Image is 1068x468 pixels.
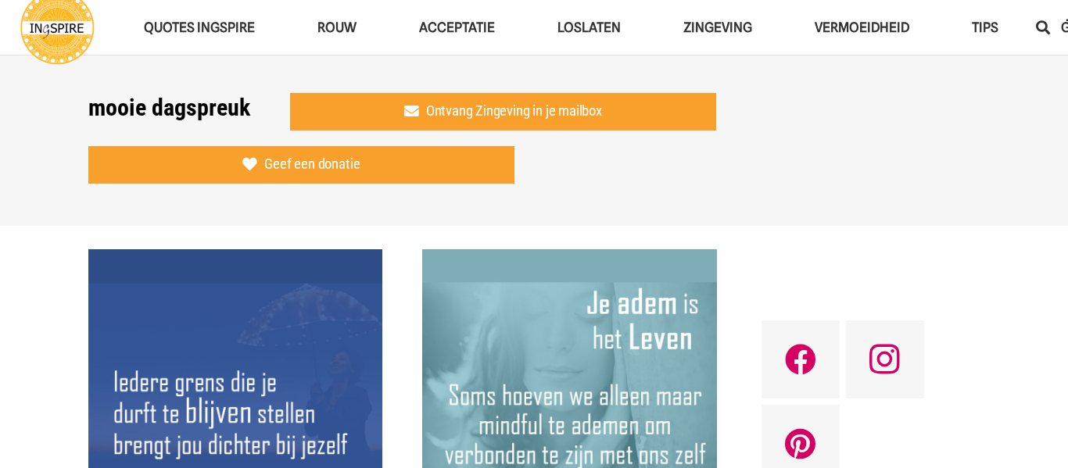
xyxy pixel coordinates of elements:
[290,93,716,130] a: Ontvang Zingeving in je mailbox
[972,20,998,35] span: TIPS
[264,156,360,173] span: Geef een donatie
[317,20,357,35] span: ROUW
[286,8,388,48] a: ROUWROUW Menu
[846,320,924,398] a: Instagram
[419,20,495,35] span: Acceptatie
[941,8,1030,48] a: TIPSTIPS Menu
[88,94,250,122] h1: mooie dagspreuk
[762,320,840,398] a: Facebook
[526,8,652,48] a: LoslatenLoslaten Menu
[783,8,941,48] a: VERMOEIDHEIDVERMOEIDHEID Menu
[557,20,621,35] span: Loslaten
[815,20,909,35] span: VERMOEIDHEID
[1027,8,1059,47] a: Zoeken
[113,8,286,48] a: QUOTES INGSPIREQUOTES INGSPIRE Menu
[652,8,783,48] a: ZingevingZingeving Menu
[388,8,526,48] a: AcceptatieAcceptatie Menu
[144,20,255,35] span: QUOTES INGSPIRE
[426,103,602,120] span: Ontvang Zingeving in je mailbox
[88,146,514,184] a: Geef een donatie
[683,20,752,35] span: Zingeving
